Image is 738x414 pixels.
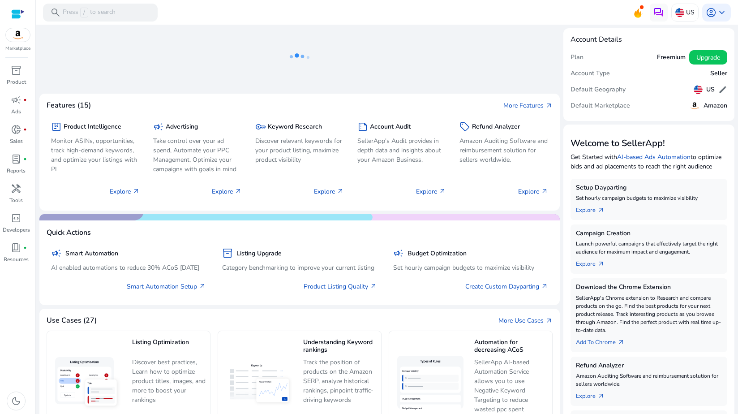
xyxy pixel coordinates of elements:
h5: Account Type [571,70,610,78]
h5: Listing Optimization [132,339,206,354]
p: Tools [9,196,23,204]
p: Take control over your ad spend, Automate your PPC Management, Optimize your campaigns with goals... [153,136,242,174]
img: amazon.svg [689,100,700,111]
h4: Account Details [571,35,622,44]
span: inventory_2 [11,65,21,76]
h3: Welcome to SellerApp! [571,138,727,149]
img: Understanding Keyword rankings [223,358,296,410]
p: AI enabled automations to reduce 30% ACoS [DATE] [51,263,206,272]
h5: Plan [571,54,584,61]
span: campaign [11,95,21,105]
p: Monitor ASINs, opportunities, track high-demand keywords, and optimize your listings with PI [51,136,140,174]
p: Track the position of products on the Amazon SERP, analyze historical rankings, pinpoint traffic-... [303,358,377,405]
a: Create Custom Dayparting [465,282,548,291]
h5: Refund Analyzer [576,362,722,370]
p: SellerApp AI-based Automation Service allows you to use Negative Keyword Targeting to reduce wast... [474,358,548,414]
p: Category benchmarking to improve your current listing [222,263,377,272]
span: arrow_outward [235,188,242,195]
h5: Advertising [166,123,198,131]
p: Explore [212,187,242,196]
a: Add To Chrome [576,334,632,347]
img: Listing Optimization [51,354,125,414]
h5: Account Audit [370,123,411,131]
span: book_4 [11,242,21,253]
h5: Seller [710,70,727,78]
span: handyman [11,183,21,194]
a: Smart Automation Setup [127,282,206,291]
span: arrow_outward [597,260,605,267]
span: search [50,7,61,18]
span: arrow_outward [541,188,548,195]
span: donut_small [11,124,21,135]
a: Product Listing Quality [304,282,377,291]
h5: Listing Upgrade [236,250,282,258]
span: arrow_outward [545,317,553,324]
span: account_circle [706,7,717,18]
span: campaign [153,121,164,132]
span: arrow_outward [439,188,446,195]
span: arrow_outward [618,339,625,346]
p: Launch powerful campaigns that effectively target the right audience for maximum impact and engag... [576,240,722,256]
a: Explorearrow_outward [576,202,612,215]
h5: US [706,86,715,94]
h4: Use Cases (27) [47,316,97,325]
a: Explorearrow_outward [576,388,612,401]
p: Product [7,78,26,86]
span: sell [459,121,470,132]
h5: Default Marketplace [571,102,630,110]
span: fiber_manual_record [23,98,27,102]
p: Explore [518,187,548,196]
p: Discover best practices, Learn how to optimize product titles, images, and more to boost your ran... [132,358,206,405]
span: fiber_manual_record [23,128,27,131]
p: Amazon Auditing Software and reimbursement solution for sellers worldwide. [576,372,722,388]
p: Set hourly campaign budgets to maximize visibility [576,194,722,202]
h5: Refund Analyzer [472,123,520,131]
img: amazon.svg [6,28,30,42]
h5: Automation for decreasing ACoS [474,339,548,354]
span: campaign [393,248,404,259]
a: Explorearrow_outward [576,256,612,268]
h5: Freemium [657,54,686,61]
img: us.svg [675,8,684,17]
p: US [686,4,695,20]
h4: Features (15) [47,101,91,110]
span: inventory_2 [222,248,233,259]
p: Explore [416,187,446,196]
a: More Featuresarrow_outward [503,101,553,110]
p: SellerApp's Chrome extension to Research and compare products on the go. Find the best products f... [576,294,722,334]
span: arrow_outward [133,188,140,195]
span: arrow_outward [337,188,344,195]
h5: Understanding Keyword rankings [303,339,377,354]
span: lab_profile [11,154,21,164]
button: Upgrade [689,50,727,65]
span: arrow_outward [199,283,206,290]
span: dark_mode [11,396,21,406]
h5: Smart Automation [65,250,118,258]
p: Set hourly campaign budgets to maximize visibility [393,263,548,272]
h5: Setup Dayparting [576,184,722,192]
span: summarize [357,121,368,132]
p: Explore [314,187,344,196]
h5: Budget Optimization [408,250,467,258]
span: code_blocks [11,213,21,224]
p: Press to search [63,8,116,17]
span: Upgrade [696,53,720,62]
span: keyboard_arrow_down [717,7,727,18]
p: Developers [3,226,30,234]
p: Discover relevant keywords for your product listing, maximize product visibility [255,136,344,164]
p: Sales [10,137,23,145]
span: edit [718,85,727,94]
span: key [255,121,266,132]
p: Amazon Auditing Software and reimbursement solution for sellers worldwide. [459,136,548,164]
span: fiber_manual_record [23,246,27,250]
p: Resources [4,255,29,263]
span: arrow_outward [597,207,605,214]
h5: Default Geography [571,86,626,94]
h5: Amazon [704,102,727,110]
h5: Download the Chrome Extension [576,284,722,291]
p: Explore [110,187,140,196]
span: arrow_outward [545,102,553,109]
p: Reports [7,167,26,175]
h5: Campaign Creation [576,230,722,237]
p: Ads [11,108,21,116]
